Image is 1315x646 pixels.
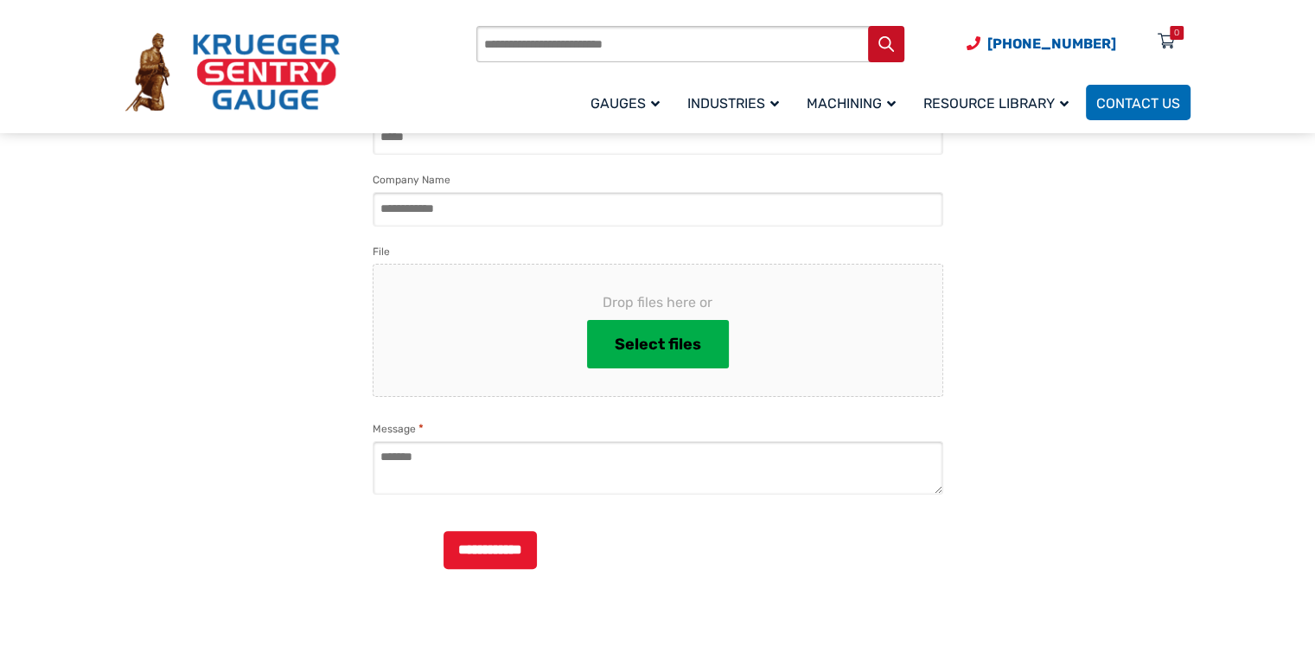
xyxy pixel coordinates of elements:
[373,420,424,438] label: Message
[580,82,677,123] a: Gauges
[796,82,913,123] a: Machining
[1174,26,1179,40] div: 0
[923,95,1069,112] span: Resource Library
[401,292,915,313] span: Drop files here or
[373,243,390,260] label: File
[1086,85,1191,120] a: Contact Us
[1096,95,1180,112] span: Contact Us
[967,33,1116,54] a: Phone Number (920) 434-8860
[807,95,896,112] span: Machining
[677,82,796,123] a: Industries
[125,33,340,112] img: Krueger Sentry Gauge
[987,35,1116,52] span: [PHONE_NUMBER]
[373,171,450,189] label: Company Name
[687,95,779,112] span: Industries
[587,320,729,368] button: select files, file
[913,82,1086,123] a: Resource Library
[590,95,660,112] span: Gauges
